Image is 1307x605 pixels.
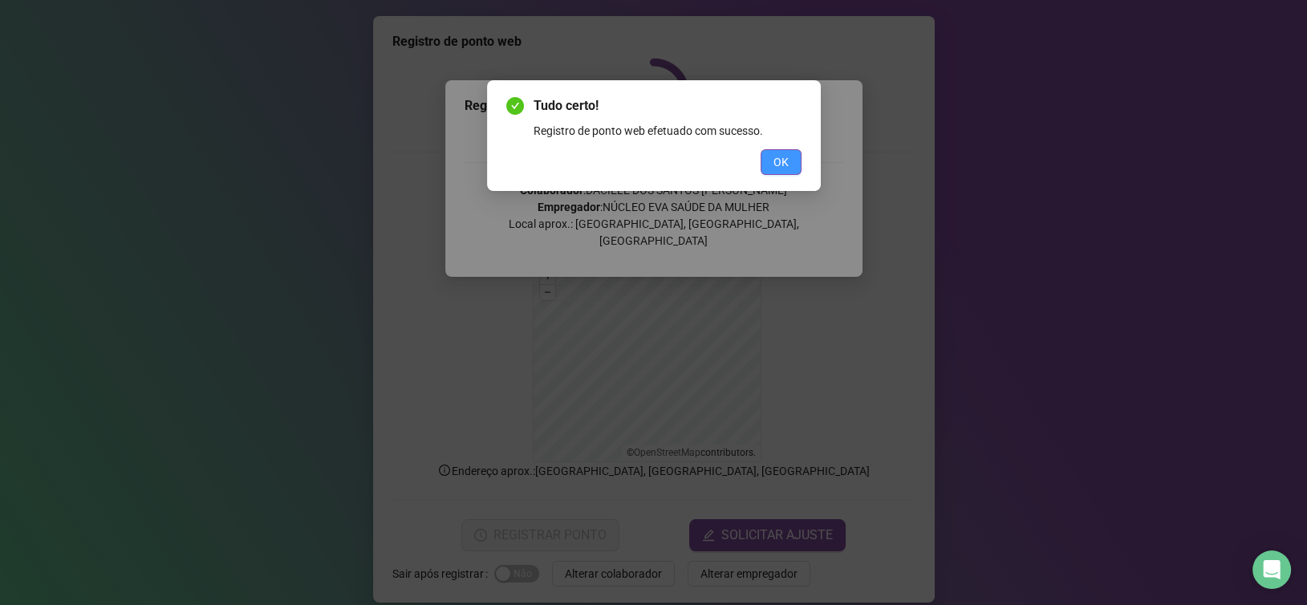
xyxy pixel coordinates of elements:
[506,97,524,115] span: check-circle
[534,122,802,140] div: Registro de ponto web efetuado com sucesso.
[534,96,802,116] span: Tudo certo!
[1252,550,1291,589] div: Open Intercom Messenger
[761,149,802,175] button: OK
[773,153,789,171] span: OK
